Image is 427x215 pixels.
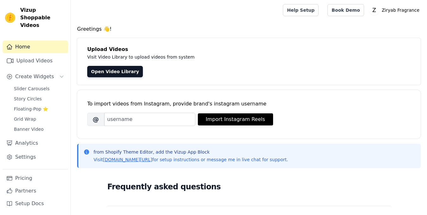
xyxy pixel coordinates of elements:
[10,84,68,93] a: Slider Carousels
[3,137,68,149] a: Analytics
[10,94,68,103] a: Story Circles
[3,185,68,197] a: Partners
[3,172,68,185] a: Pricing
[379,4,422,16] p: Ziryab Fragrance
[283,4,319,16] a: Help Setup
[10,125,68,134] a: Banner Video
[14,96,42,102] span: Story Circles
[369,4,422,16] button: Z Ziryab Fragrance
[94,156,288,163] p: Visit for setup instructions or message me in live chat for support.
[87,46,411,53] h4: Upload Videos
[15,73,54,80] span: Create Widgets
[10,104,68,113] a: Floating-Pop ⭐
[94,149,288,155] p: from Shopify Theme Editor, add the Vizup App Block
[14,85,50,92] span: Slider Carousels
[198,113,273,125] button: Import Instagram Reels
[372,7,376,13] text: Z
[327,4,364,16] a: Book Demo
[87,113,104,126] span: @
[10,115,68,123] a: Grid Wrap
[3,54,68,67] a: Upload Videos
[14,126,44,132] span: Banner Video
[14,116,36,122] span: Grid Wrap
[87,53,370,61] p: Visit Video Library to upload videos from system
[14,106,48,112] span: Floating-Pop ⭐
[3,197,68,210] a: Setup Docs
[87,66,143,77] a: Open Video Library
[3,70,68,83] button: Create Widgets
[3,151,68,163] a: Settings
[20,6,65,29] span: Vizup Shoppable Videos
[5,13,15,23] img: Vizup
[77,25,421,33] h4: Greetings 👋!
[87,100,411,108] div: To import videos from Instagram, provide brand's instagram username
[107,180,391,193] h2: Frequently asked questions
[104,113,195,126] input: username
[3,41,68,53] a: Home
[103,157,152,162] a: [DOMAIN_NAME][URL]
